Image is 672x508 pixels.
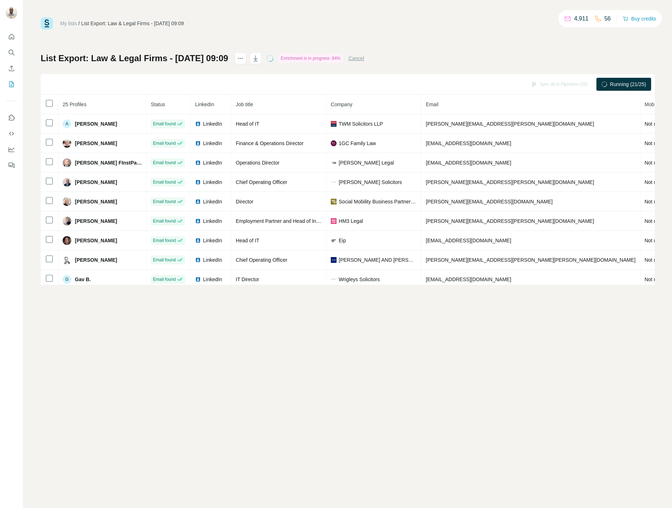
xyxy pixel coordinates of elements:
[195,160,201,166] img: LinkedIn logo
[63,120,71,128] div: A
[236,199,253,204] span: Director
[78,20,80,27] li: /
[331,121,337,127] img: company-logo
[6,159,17,172] button: Feedback
[203,256,222,264] span: LinkedIn
[203,237,222,244] span: LinkedIn
[60,21,77,26] a: My lists
[236,179,287,185] span: Chief Operating Officer
[63,236,71,245] img: Avatar
[195,218,201,224] img: LinkedIn logo
[81,20,184,27] div: List Export: Law & Legal Firms - [DATE] 09:09
[6,30,17,43] button: Quick start
[339,217,363,225] span: HM3 Legal
[153,257,176,263] span: Email found
[75,256,117,264] span: [PERSON_NAME]
[331,238,337,243] img: company-logo
[331,218,337,224] img: company-logo
[339,276,380,283] span: Wrigleys Solicitors
[63,158,71,167] img: Avatar
[426,218,594,224] span: [PERSON_NAME][EMAIL_ADDRESS][PERSON_NAME][DOMAIN_NAME]
[426,257,636,263] span: [PERSON_NAME][EMAIL_ADDRESS][PERSON_NAME][PERSON_NAME][DOMAIN_NAME]
[331,277,337,282] img: company-logo
[203,159,222,166] span: LinkedIn
[279,54,343,63] div: Enrichment is in progress: 84%
[339,256,417,264] span: [PERSON_NAME] AND [PERSON_NAME]
[426,102,438,107] span: Email
[6,62,17,75] button: Enrich CSV
[153,121,176,127] span: Email found
[203,140,222,147] span: LinkedIn
[203,276,222,283] span: LinkedIn
[153,198,176,205] span: Email found
[236,160,279,166] span: Operations Director
[339,237,346,244] span: Eip
[195,140,201,146] img: LinkedIn logo
[195,179,201,185] img: LinkedIn logo
[41,53,228,64] h1: List Export: Law & Legal Firms - [DATE] 09:09
[153,140,176,147] span: Email found
[63,178,71,186] img: Avatar
[331,179,337,185] img: company-logo
[6,78,17,91] button: My lists
[339,140,376,147] span: 1GC Family Law
[574,14,588,23] p: 4,911
[153,159,176,166] span: Email found
[6,111,17,124] button: Use Surfe on LinkedIn
[41,17,53,30] img: Surfe Logo
[153,179,176,185] span: Email found
[75,179,117,186] span: [PERSON_NAME]
[236,102,253,107] span: Job title
[426,121,594,127] span: [PERSON_NAME][EMAIL_ADDRESS][PERSON_NAME][DOMAIN_NAME]
[195,238,201,243] img: LinkedIn logo
[426,160,511,166] span: [EMAIL_ADDRESS][DOMAIN_NAME]
[63,256,71,264] img: Avatar
[610,81,646,88] span: Running (21/25)
[75,276,91,283] span: Gav B.
[63,275,71,284] div: G
[75,237,117,244] span: [PERSON_NAME]
[6,46,17,59] button: Search
[339,159,394,166] span: [PERSON_NAME] Legal
[203,120,222,127] span: LinkedIn
[75,217,117,225] span: [PERSON_NAME]
[6,143,17,156] button: Dashboard
[203,198,222,205] span: LinkedIn
[63,217,71,225] img: Avatar
[6,7,17,19] img: Avatar
[331,102,352,107] span: Company
[153,276,176,283] span: Email found
[75,140,117,147] span: [PERSON_NAME]
[348,55,364,62] button: Cancel
[236,121,259,127] span: Head of IT
[339,198,417,205] span: Social Mobility Business Partnership
[75,198,117,205] span: [PERSON_NAME]
[195,277,201,282] img: LinkedIn logo
[63,197,71,206] img: Avatar
[604,14,611,23] p: 56
[339,179,402,186] span: [PERSON_NAME] Solicitors
[195,257,201,263] img: LinkedIn logo
[153,218,176,224] span: Email found
[63,139,71,148] img: Avatar
[339,120,383,127] span: TWM Solicitors LLP
[203,217,222,225] span: LinkedIn
[331,160,337,166] img: company-logo
[153,237,176,244] span: Email found
[75,159,142,166] span: [PERSON_NAME] FInstPa MIoD
[195,102,214,107] span: LinkedIn
[331,140,337,146] img: company-logo
[623,14,656,24] button: Buy credits
[426,238,511,243] span: [EMAIL_ADDRESS][DOMAIN_NAME]
[236,277,259,282] span: IT Director
[645,102,659,107] span: Mobile
[331,199,337,204] img: company-logo
[426,277,511,282] span: [EMAIL_ADDRESS][DOMAIN_NAME]
[331,257,337,263] img: company-logo
[236,238,259,243] span: Head of IT
[235,53,246,64] button: actions
[236,218,335,224] span: Employment Partner and Head of Innovation
[426,140,511,146] span: [EMAIL_ADDRESS][DOMAIN_NAME]
[426,179,594,185] span: [PERSON_NAME][EMAIL_ADDRESS][PERSON_NAME][DOMAIN_NAME]
[236,140,303,146] span: Finance & Operations Director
